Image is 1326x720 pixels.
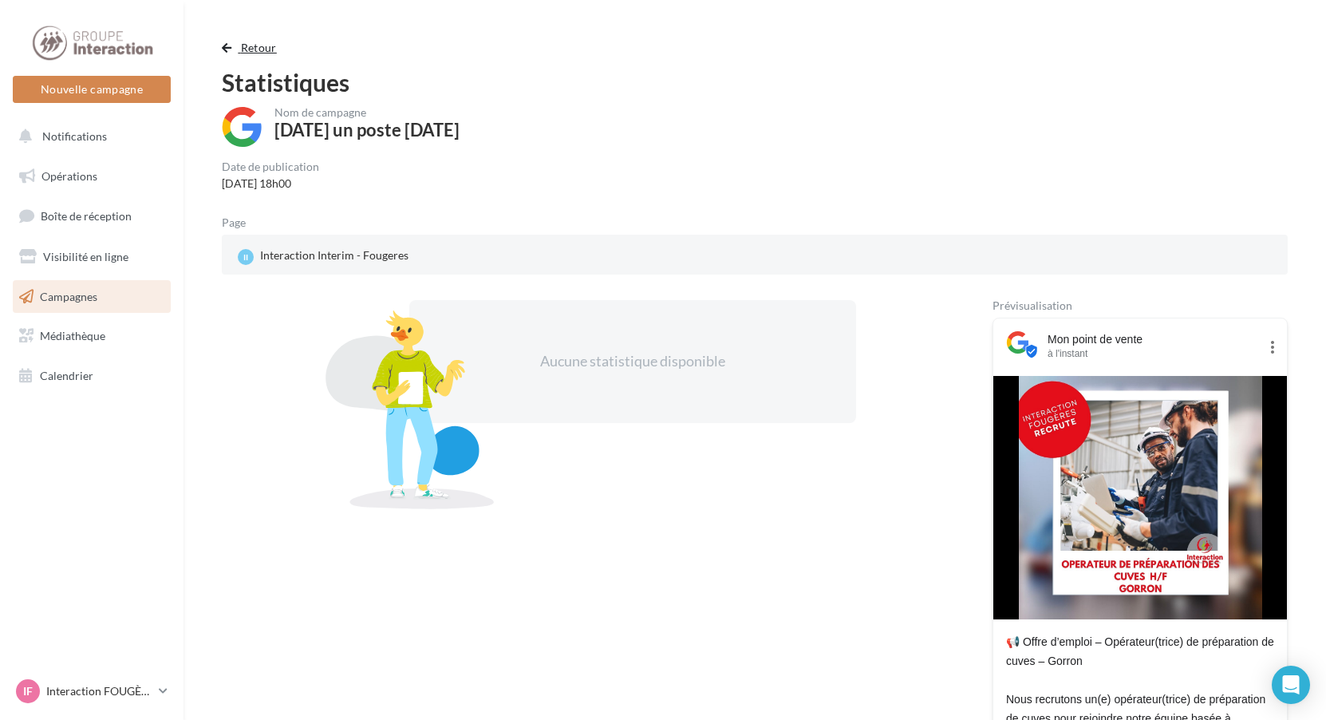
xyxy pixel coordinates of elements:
[10,160,174,193] a: Opérations
[274,107,460,118] div: Nom de campagne
[10,319,174,353] a: Médiathèque
[41,169,97,183] span: Opérations
[10,120,168,153] button: Notifications
[460,351,805,372] div: Aucune statistique disponible
[10,199,174,233] a: Boîte de réception
[222,38,283,57] button: Retour
[42,129,107,143] span: Notifications
[235,244,582,268] a: II Interaction Interim - Fougeres
[243,251,248,263] span: II
[10,240,174,274] a: Visibilité en ligne
[13,76,171,103] button: Nouvelle campagne
[1048,347,1258,360] div: à l'instant
[13,676,171,706] a: IF Interaction FOUGÈRES
[43,250,128,263] span: Visibilité en ligne
[1019,376,1262,619] img: Copie de Copie de Copie de Copie de Copie de Copie de Copie de Copie de Copie de Copie de Copie de C
[40,289,97,303] span: Campagnes
[222,70,1288,94] div: Statistiques
[10,359,174,393] a: Calendrier
[40,329,105,342] span: Médiathèque
[222,176,319,192] div: [DATE] 18h00
[241,41,277,54] span: Retour
[222,161,319,172] div: Date de publication
[222,217,258,228] div: Page
[274,121,460,139] div: [DATE] un poste [DATE]
[10,280,174,314] a: Campagnes
[1048,331,1258,347] div: Mon point de vente
[235,244,412,268] div: Interaction Interim - Fougeres
[40,369,93,382] span: Calendrier
[993,300,1288,311] div: Prévisualisation
[1272,666,1310,704] div: Open Intercom Messenger
[41,209,132,223] span: Boîte de réception
[46,683,152,699] p: Interaction FOUGÈRES
[23,683,33,699] span: IF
